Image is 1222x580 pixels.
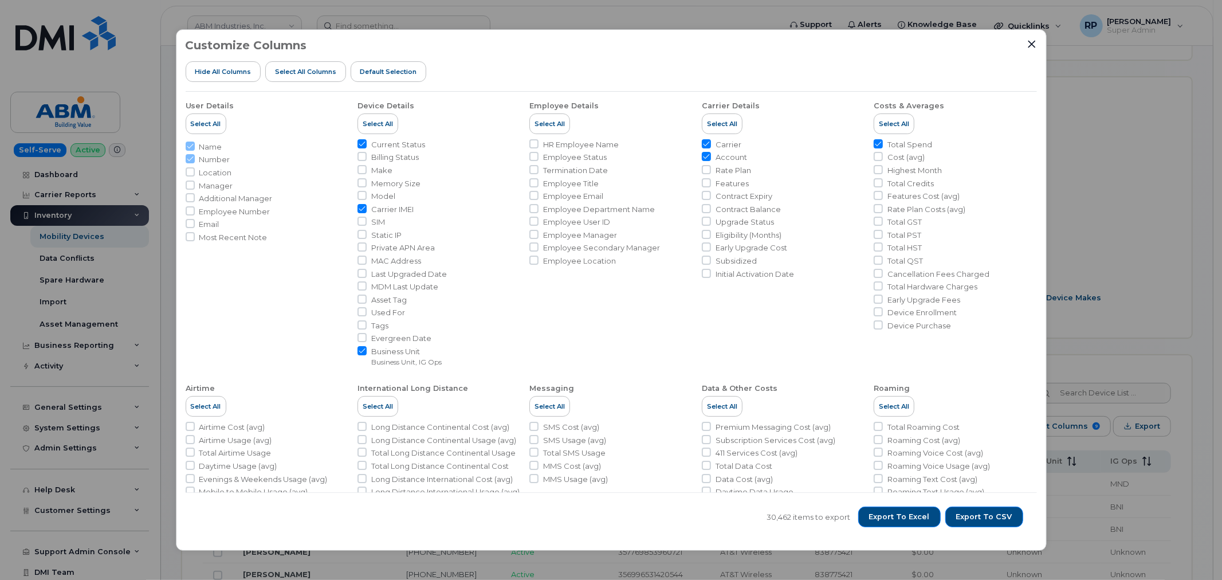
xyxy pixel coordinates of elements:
[199,142,222,152] span: Name
[360,67,416,76] span: Default Selection
[869,512,930,522] span: Export to Excel
[357,101,414,111] div: Device Details
[371,358,442,366] small: Business Unit, IG Ops
[887,178,934,189] span: Total Credits
[186,396,226,417] button: Select All
[945,507,1023,527] button: Export to CSV
[371,448,516,458] span: Total Long Distance Continental Usage
[357,383,468,394] div: International Long Distance
[1027,39,1037,49] button: Close
[371,281,438,292] span: MDM Last Update
[371,139,425,150] span: Current Status
[716,217,774,228] span: Upgrade Status
[543,474,608,485] span: MMS Usage (avg)
[363,119,393,128] span: Select All
[874,383,910,394] div: Roaming
[858,507,941,527] button: Export to Excel
[887,165,942,176] span: Highest Month
[371,256,421,267] span: MAC Address
[371,487,520,497] span: Long Distance International Usage (avg)
[543,230,617,241] span: Employee Manager
[371,191,395,202] span: Model
[535,402,565,411] span: Select All
[199,461,277,472] span: Daytime Usage (avg)
[887,242,922,253] span: Total HST
[543,139,619,150] span: HR Employee Name
[199,206,270,217] span: Employee Number
[357,396,398,417] button: Select All
[543,204,655,215] span: Employee Department Name
[716,152,747,163] span: Account
[543,435,606,446] span: SMS Usage (avg)
[887,307,957,318] span: Device Enrollment
[529,396,570,417] button: Select All
[529,113,570,134] button: Select All
[887,217,922,228] span: Total GST
[186,61,261,82] button: Hide All Columns
[716,422,831,433] span: Premium Messaging Cost (avg)
[186,383,215,394] div: Airtime
[702,383,777,394] div: Data & Other Costs
[887,295,960,305] span: Early Upgrade Fees
[716,139,741,150] span: Carrier
[191,402,221,411] span: Select All
[887,461,990,472] span: Roaming Voice Usage (avg)
[887,320,951,331] span: Device Purchase
[371,165,392,176] span: Make
[887,487,984,497] span: Roaming Text Usage (avg)
[186,113,226,134] button: Select All
[702,101,760,111] div: Carrier Details
[887,474,977,485] span: Roaming Text Cost (avg)
[887,139,932,150] span: Total Spend
[371,307,405,318] span: Used For
[199,181,233,191] span: Manager
[702,396,742,417] button: Select All
[716,461,772,472] span: Total Data Cost
[707,119,737,128] span: Select All
[543,448,606,458] span: Total SMS Usage
[874,396,914,417] button: Select All
[716,178,749,189] span: Features
[887,204,965,215] span: Rate Plan Costs (avg)
[371,346,442,357] span: Business Unit
[351,61,427,82] button: Default Selection
[199,474,328,485] span: Evenings & Weekends Usage (avg)
[716,230,781,241] span: Eligibility (Months)
[199,232,268,243] span: Most Recent Note
[543,256,616,267] span: Employee Location
[887,422,960,433] span: Total Roaming Cost
[543,217,610,228] span: Employee User ID
[371,230,402,241] span: Static IP
[716,165,751,176] span: Rate Plan
[265,61,346,82] button: Select all Columns
[186,39,307,52] h3: Customize Columns
[874,113,914,134] button: Select All
[887,281,977,292] span: Total Hardware Charges
[716,269,794,280] span: Initial Activation Date
[371,333,431,344] span: Evergreen Date
[879,402,909,411] span: Select All
[887,256,923,267] span: Total QST
[371,242,435,253] span: Private APN Area
[716,487,793,497] span: Daytime Data Usage
[543,178,599,189] span: Employee Title
[716,448,797,458] span: 411 Services Cost (avg)
[887,435,960,446] span: Roaming Cost (avg)
[543,242,660,253] span: Employee Secondary Manager
[716,256,757,267] span: Subsidized
[887,269,989,280] span: Cancellation Fees Charged
[199,219,219,230] span: Email
[199,435,272,446] span: Airtime Usage (avg)
[887,448,983,458] span: Roaming Voice Cost (avg)
[371,217,385,228] span: SIM
[529,101,599,111] div: Employee Details
[275,67,336,76] span: Select all Columns
[371,295,407,305] span: Asset Tag
[371,474,513,485] span: Long Distance International Cost (avg)
[767,512,851,523] span: 30,462 items to export
[363,402,393,411] span: Select All
[186,101,234,111] div: User Details
[716,435,835,446] span: Subscription Services Cost (avg)
[535,119,565,128] span: Select All
[371,320,388,331] span: Tags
